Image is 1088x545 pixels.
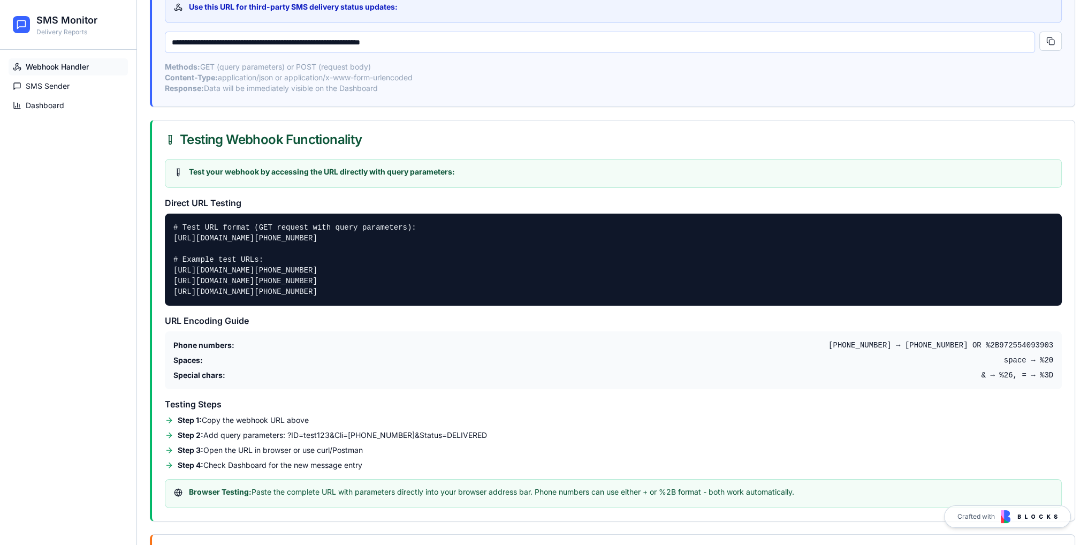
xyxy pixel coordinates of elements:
[189,487,252,496] strong: Browser Testing:
[178,460,362,471] span: Check Dashboard for the new message entry
[957,512,995,521] span: Crafted with
[178,415,309,426] span: Copy the webhook URL above
[178,460,203,470] strong: Step 4:
[173,355,203,365] strong: Spaces:
[173,340,234,350] strong: Phone numbers:
[9,78,128,95] a: SMS Sender
[189,167,455,176] strong: Test your webhook by accessing the URL directly with query parameters:
[165,83,1062,94] p: Data will be immediately visible on the Dashboard
[178,430,203,440] strong: Step 2:
[165,62,1062,72] p: GET (query parameters) or POST (request body)
[178,445,363,456] span: Open the URL in browser or use curl/Postman
[165,84,204,93] strong: Response:
[36,28,97,36] p: Delivery Reports
[178,445,203,455] strong: Step 3:
[165,314,1062,327] h4: URL Encoding Guide
[26,100,64,111] span: Dashboard
[174,487,1053,497] div: Paste the complete URL with parameters directly into your browser address bar. Phone numbers can ...
[9,97,128,114] a: Dashboard
[165,72,1062,83] p: application/json or application/x-www-form-urlencoded
[982,370,1053,381] span: & → %26, = → %3D
[26,62,89,72] span: Webhook Handler
[173,222,1053,297] pre: # Test URL format (GET request with query parameters): [URL][DOMAIN_NAME][PHONE_NUMBER] # Example...
[165,196,1062,209] h4: Direct URL Testing
[189,2,398,11] strong: Use this URL for third-party SMS delivery status updates:
[36,13,97,28] h2: SMS Monitor
[173,370,225,380] strong: Special chars:
[26,81,70,92] span: SMS Sender
[1004,355,1053,366] span: space → %20
[9,58,128,75] a: Webhook Handler
[165,62,200,71] strong: Methods:
[178,430,487,441] span: Add query parameters: ?ID=test123&Cli=[PHONE_NUMBER]&Status=DELIVERED
[828,340,1053,351] span: [PHONE_NUMBER] → [PHONE_NUMBER] OR %2B972554093903
[178,415,202,425] strong: Step 1:
[165,398,1062,411] h4: Testing Steps
[1001,510,1057,523] img: Blocks
[944,505,1071,528] a: Crafted with
[165,73,218,82] strong: Content-Type:
[165,133,1062,146] div: Testing Webhook Functionality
